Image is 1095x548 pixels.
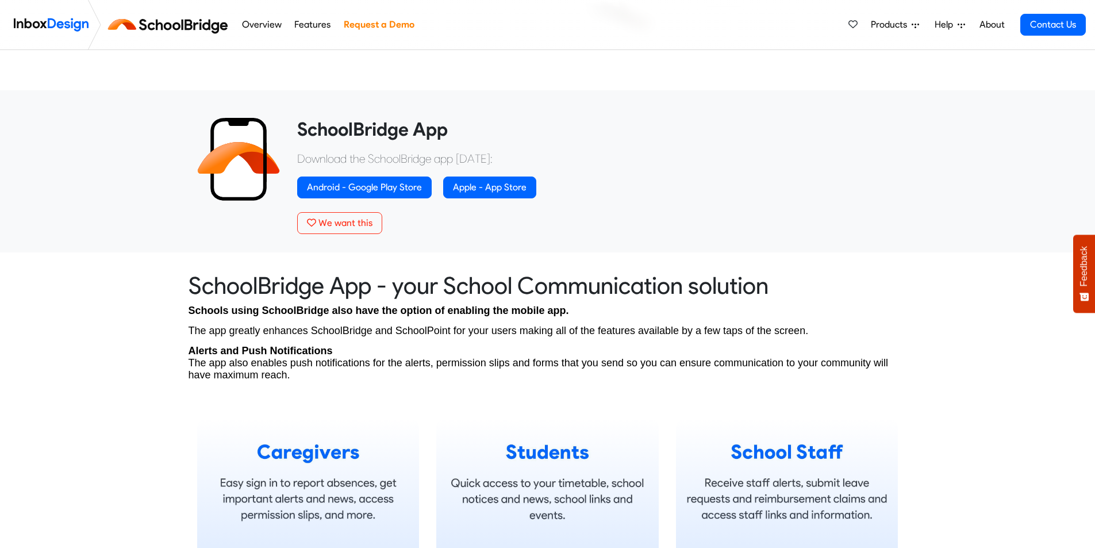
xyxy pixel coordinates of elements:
[871,18,912,32] span: Products
[1079,246,1089,286] span: Feedback
[189,305,569,316] span: Schools using SchoolBridge also have the option of enabling the mobile app.
[106,11,235,39] img: schoolbridge logo
[297,177,432,198] a: Android - Google Play Store
[340,13,417,36] a: Request a Demo
[189,345,333,357] strong: Alerts and Push Notifications
[935,18,958,32] span: Help
[1073,235,1095,313] button: Feedback - Show survey
[189,271,907,300] heading: SchoolBridge App - your School Communication solution
[239,13,285,36] a: Overview
[189,325,809,336] span: The app greatly enhances SchoolBridge and SchoolPoint for your users making all of the features a...
[297,150,898,167] p: Download the SchoolBridge app [DATE]:
[297,118,898,141] heading: SchoolBridge App
[976,13,1008,36] a: About
[291,13,334,36] a: Features
[866,13,924,36] a: Products
[443,177,536,198] a: Apple - App Store
[318,217,372,228] span: We want this
[189,357,889,381] span: The app also enables push notifications for the alerts, permission slips and forms that you send ...
[297,212,382,234] button: We want this
[930,13,970,36] a: Help
[197,118,280,201] img: 2022_01_13_icon_sb_app.svg
[1020,14,1086,36] a: Contact Us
